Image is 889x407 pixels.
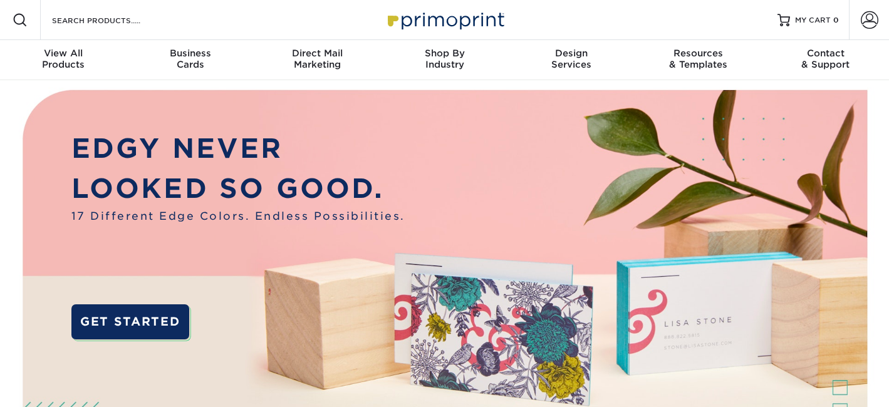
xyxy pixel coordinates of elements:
span: 17 Different Edge Colors. Endless Possibilities. [71,209,405,225]
img: Primoprint [382,6,507,33]
p: EDGY NEVER [71,128,405,168]
div: Cards [127,48,254,70]
span: Resources [635,48,762,59]
a: Direct MailMarketing [254,40,381,80]
p: LOOKED SO GOOD. [71,168,405,209]
a: DesignServices [508,40,635,80]
span: Design [508,48,635,59]
span: Direct Mail [254,48,381,59]
div: Services [508,48,635,70]
span: 0 [833,16,839,24]
div: Marketing [254,48,381,70]
span: MY CART [795,15,831,26]
a: Contact& Support [762,40,889,80]
div: Industry [381,48,508,70]
input: SEARCH PRODUCTS..... [51,13,173,28]
a: Resources& Templates [635,40,762,80]
a: BusinessCards [127,40,254,80]
span: Shop By [381,48,508,59]
span: Contact [762,48,889,59]
span: Business [127,48,254,59]
div: & Support [762,48,889,70]
a: GET STARTED [71,304,190,339]
a: Shop ByIndustry [381,40,508,80]
div: & Templates [635,48,762,70]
